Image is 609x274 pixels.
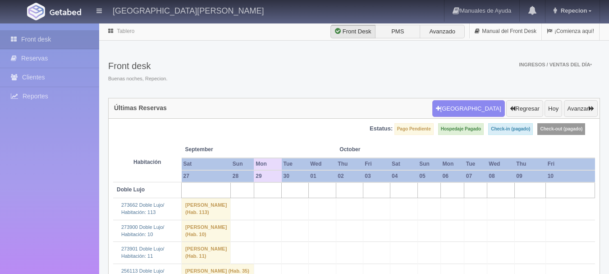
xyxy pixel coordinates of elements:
th: Sat [182,158,231,170]
th: 30 [282,170,309,182]
th: Tue [282,158,309,170]
img: Getabed [50,9,81,15]
label: Pago Pendiente [394,123,434,135]
th: Thu [514,158,545,170]
h3: Front desk [108,61,167,71]
span: Repecion [559,7,587,14]
label: Estatus: [370,125,393,133]
th: Sun [417,158,440,170]
th: Mon [254,158,281,170]
th: Wed [308,158,336,170]
button: [GEOGRAPHIC_DATA] [432,100,505,117]
th: Fri [363,158,390,170]
th: 02 [336,170,363,182]
span: Buenas noches, Repecion. [108,75,167,83]
th: 27 [182,170,231,182]
button: Regresar [506,100,543,117]
label: Avanzado [420,25,465,38]
a: 273900 Doble Lujo/Habitación: 10 [121,224,164,237]
th: Mon [441,158,464,170]
td: [PERSON_NAME] (Hab. 113) [182,198,231,220]
th: Sun [231,158,254,170]
label: PMS [375,25,420,38]
img: Getabed [27,3,45,20]
th: 06 [441,170,464,182]
h4: Últimas Reservas [114,105,167,111]
label: Check-in (pagado) [488,123,533,135]
th: Sat [390,158,417,170]
a: ¡Comienza aquí! [542,23,599,40]
th: 09 [514,170,545,182]
td: [PERSON_NAME] (Hab. 10) [182,220,231,241]
th: Wed [487,158,514,170]
th: 01 [308,170,336,182]
th: 29 [254,170,281,182]
th: Thu [336,158,363,170]
th: 04 [390,170,417,182]
th: 10 [546,170,595,182]
strong: Habitación [133,159,161,165]
label: Front Desk [330,25,375,38]
span: September [185,146,251,153]
a: 273901 Doble Lujo/Habitación: 11 [121,246,164,259]
b: Doble Lujo [117,186,145,193]
label: Check-out (pagado) [537,123,585,135]
button: Hoy [545,100,562,117]
label: Hospedaje Pagado [438,123,484,135]
th: 03 [363,170,390,182]
th: 08 [487,170,514,182]
th: 07 [464,170,487,182]
span: Ingresos / Ventas del día [519,62,592,67]
td: [PERSON_NAME] (Hab. 11) [182,242,231,264]
th: 28 [231,170,254,182]
th: Tue [464,158,487,170]
h4: [GEOGRAPHIC_DATA][PERSON_NAME] [113,5,264,16]
span: October [339,146,386,153]
button: Avanzar [564,100,598,117]
th: Fri [546,158,595,170]
th: 05 [417,170,440,182]
a: Tablero [117,28,134,34]
a: Manual del Front Desk [470,23,541,40]
a: 273662 Doble Lujo/Habitación: 113 [121,202,164,215]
